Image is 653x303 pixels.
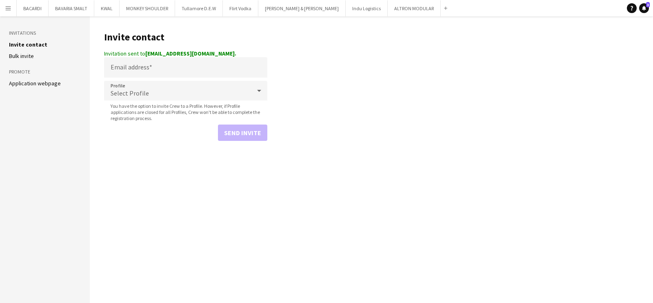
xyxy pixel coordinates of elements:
button: [PERSON_NAME] & [PERSON_NAME] [258,0,346,16]
button: ALTRON MODULAR [388,0,441,16]
button: MONKEY SHOULDER [120,0,175,16]
button: Tullamore D.E.W [175,0,223,16]
button: Flirt Vodka [223,0,258,16]
h3: Promote [9,68,81,76]
a: Application webpage [9,80,61,87]
button: Indu Logistics [346,0,388,16]
span: You have the option to invite Crew to a Profile. However, if Profile applications are closed for ... [104,103,267,121]
h1: Invite contact [104,31,267,43]
span: Select Profile [111,89,149,97]
span: 3 [646,2,650,7]
button: BACARDI [17,0,49,16]
div: Invitation sent to [104,50,267,57]
h3: Invitations [9,29,81,37]
a: 3 [639,3,649,13]
strong: [EMAIL_ADDRESS][DOMAIN_NAME]. [145,50,236,57]
a: Invite contact [9,41,47,48]
a: Bulk invite [9,52,34,60]
button: BAVARIA SMALT [49,0,94,16]
button: KWAL [94,0,120,16]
